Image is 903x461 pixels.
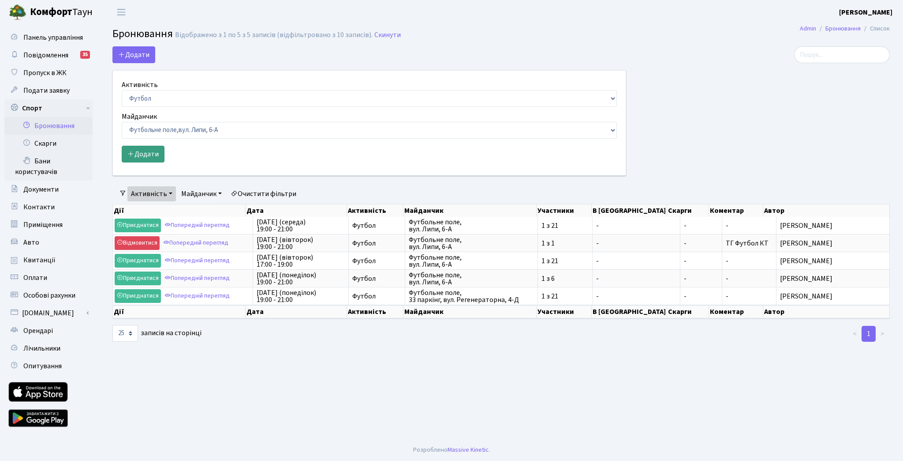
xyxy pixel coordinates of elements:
[409,219,534,233] span: Футбольне поле, вул. Липи, 6-А
[23,344,60,353] span: Лічильники
[257,272,345,286] span: [DATE] (понеділок) 19:00 - 21:00
[403,305,537,318] th: Майданчик
[113,305,246,318] th: Дії
[257,236,345,250] span: [DATE] (вівторок) 19:00 - 21:00
[780,240,886,247] span: [PERSON_NAME]
[4,64,93,82] a: Пропуск в ЖК
[352,257,401,265] span: Футбол
[839,7,892,18] a: [PERSON_NAME]
[80,51,90,59] div: 35
[115,254,161,268] a: Приєднатися
[726,274,728,283] span: -
[403,204,537,217] th: Майданчик
[4,234,93,251] a: Авто
[352,240,401,247] span: Футбол
[23,50,68,60] span: Повідомлення
[113,204,246,217] th: Дії
[257,219,345,233] span: [DATE] (середа) 19:00 - 21:00
[596,257,676,265] span: -
[409,289,534,303] span: Футбольне поле, 33 паркінг, вул. Регенераторна, 4-Д
[30,5,93,20] span: Таун
[413,445,490,455] div: Розроблено .
[127,186,176,201] a: Активність
[825,24,861,33] a: Бронювання
[541,275,589,282] span: 1 з 6
[257,254,345,268] span: [DATE] (вівторок) 17:00 - 19:00
[726,238,769,248] span: ТГ Футбол КТ
[596,293,676,300] span: -
[23,238,39,247] span: Авто
[4,251,93,269] a: Квитанції
[115,272,161,285] a: Приєднатися
[794,46,890,63] input: Пошук...
[4,216,93,234] a: Приміщення
[162,289,232,303] a: Попередній перегляд
[23,326,53,336] span: Орендарі
[122,111,157,122] label: Майданчик
[4,287,93,304] a: Особові рахунки
[780,275,886,282] span: [PERSON_NAME]
[537,305,592,318] th: Участники
[541,257,589,265] span: 1 з 21
[4,99,93,117] a: Спорт
[726,256,728,266] span: -
[596,275,676,282] span: -
[726,221,728,230] span: -
[667,204,709,217] th: Скарги
[780,222,886,229] span: [PERSON_NAME]
[684,257,718,265] span: -
[112,325,138,342] select: записів на сторінці
[110,5,132,19] button: Переключити навігацію
[23,185,59,194] span: Документи
[112,26,173,42] span: Бронювання
[4,340,93,357] a: Лічильники
[352,222,401,229] span: Футбол
[800,24,816,33] a: Admin
[541,240,589,247] span: 1 з 1
[246,204,347,217] th: Дата
[684,293,718,300] span: -
[112,46,155,63] button: Додати
[23,291,75,300] span: Особові рахунки
[4,357,93,375] a: Опитування
[596,240,676,247] span: -
[115,219,161,232] a: Приєднатися
[227,186,300,201] a: Очистити фільтри
[352,293,401,300] span: Футбол
[448,445,489,454] a: Massive Kinetic
[257,289,345,303] span: [DATE] (понеділок) 19:00 - 21:00
[23,68,67,78] span: Пропуск в ЖК
[347,305,403,318] th: Активність
[4,181,93,198] a: Документи
[352,275,401,282] span: Футбол
[780,257,886,265] span: [PERSON_NAME]
[4,29,93,46] a: Панель управління
[787,19,903,38] nav: breadcrumb
[592,305,667,318] th: В [GEOGRAPHIC_DATA]
[23,33,83,42] span: Панель управління
[592,204,667,217] th: В [GEOGRAPHIC_DATA]
[537,204,592,217] th: Участники
[175,31,373,39] div: Відображено з 1 по 5 з 5 записів (відфільтровано з 10 записів).
[780,293,886,300] span: [PERSON_NAME]
[684,275,718,282] span: -
[4,322,93,340] a: Орендарі
[763,204,890,217] th: Автор
[709,305,764,318] th: Коментар
[4,304,93,322] a: [DOMAIN_NAME]
[684,240,718,247] span: -
[30,5,72,19] b: Комфорт
[115,236,160,250] a: Відмовитися
[4,152,93,181] a: Бани користувачів
[726,291,728,301] span: -
[409,272,534,286] span: Футбольне поле, вул. Липи, 6-А
[862,326,876,342] a: 1
[162,219,232,232] a: Попередній перегляд
[347,204,403,217] th: Активність
[839,8,892,17] b: [PERSON_NAME]
[4,269,93,287] a: Оплати
[112,325,201,342] label: записів на сторінці
[23,273,47,283] span: Оплати
[409,254,534,268] span: Футбольне поле, вул. Липи, 6-А
[4,82,93,99] a: Подати заявку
